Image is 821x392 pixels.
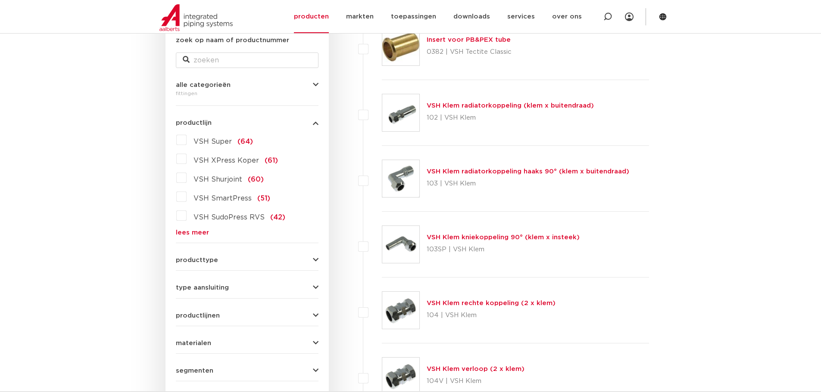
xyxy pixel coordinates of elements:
img: Thumbnail for VSH Klem radiatorkoppeling (klem x buitendraad) [382,94,419,131]
span: VSH XPress Koper [194,157,259,164]
img: Thumbnail for Insert voor PB&PEX tube [382,28,419,65]
p: 104V | VSH Klem [427,374,524,388]
img: Thumbnail for VSH Klem kniekoppeling 90° (klem x insteek) [382,226,419,263]
span: VSH Super [194,138,232,145]
a: VSH Klem rechte koppeling (2 x klem) [427,300,556,306]
img: Thumbnail for VSH Klem rechte koppeling (2 x klem) [382,292,419,329]
button: producttype [176,257,318,263]
p: 102 | VSH Klem [427,111,594,125]
span: (64) [237,138,253,145]
a: lees meer [176,229,318,236]
span: productlijn [176,120,212,126]
span: (60) [248,176,264,183]
a: VSH Klem radiatorkoppeling (klem x buitendraad) [427,102,594,109]
input: zoeken [176,52,318,68]
button: type aansluiting [176,284,318,291]
button: productlijnen [176,312,318,319]
span: (51) [257,195,270,202]
p: 103 | VSH Klem [427,177,629,191]
label: zoek op naam of productnummer [176,35,289,46]
span: productlijnen [176,312,220,319]
a: VSH Klem kniekoppeling 90° (klem x insteek) [427,234,580,241]
button: productlijn [176,120,318,126]
span: VSH SmartPress [194,195,252,202]
span: producttype [176,257,218,263]
span: VSH SudoPress RVS [194,214,265,221]
p: 104 | VSH Klem [427,309,556,322]
span: type aansluiting [176,284,229,291]
span: (42) [270,214,285,221]
p: 103SP | VSH Klem [427,243,580,256]
span: VSH Shurjoint [194,176,242,183]
button: alle categorieën [176,82,318,88]
a: VSH Klem verloop (2 x klem) [427,366,524,372]
a: Insert voor PB&PEX tube [427,37,511,43]
button: materialen [176,340,318,346]
button: segmenten [176,367,318,374]
p: 0382 | VSH Tectite Classic [427,45,512,59]
span: alle categorieën [176,82,231,88]
img: Thumbnail for VSH Klem radiatorkoppeling haaks 90° (klem x buitendraad) [382,160,419,197]
div: fittingen [176,88,318,99]
span: segmenten [176,367,213,374]
span: (61) [265,157,278,164]
span: materialen [176,340,211,346]
a: VSH Klem radiatorkoppeling haaks 90° (klem x buitendraad) [427,168,629,175]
